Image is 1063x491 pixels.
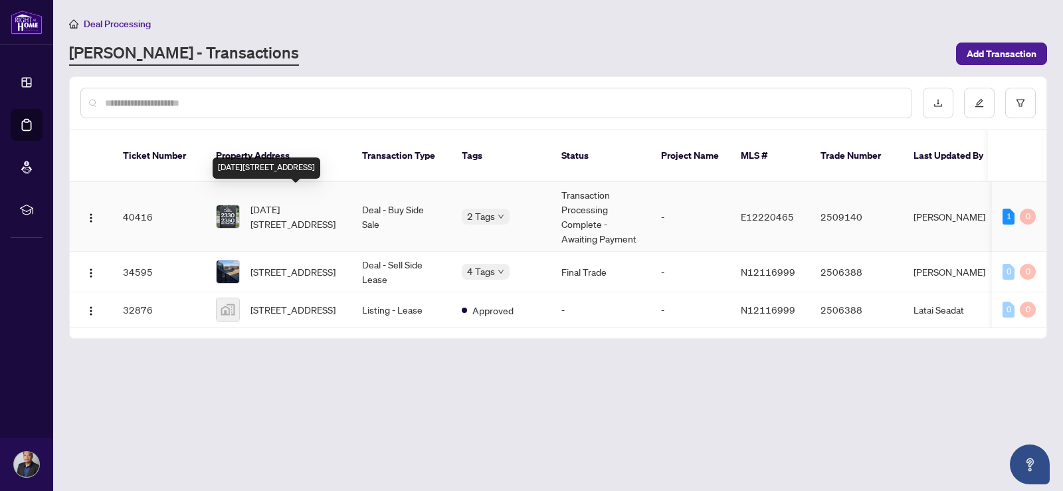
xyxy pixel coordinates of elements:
[741,266,795,278] span: N12116999
[810,292,903,328] td: 2506388
[810,130,903,182] th: Trade Number
[351,292,451,328] td: Listing - Lease
[80,299,102,320] button: Logo
[213,157,320,179] div: [DATE][STREET_ADDRESS]
[112,252,205,292] td: 34595
[80,206,102,227] button: Logo
[351,130,451,182] th: Transaction Type
[1020,264,1036,280] div: 0
[551,292,650,328] td: -
[975,98,984,108] span: edit
[741,304,795,316] span: N12116999
[80,261,102,282] button: Logo
[84,18,151,30] span: Deal Processing
[650,182,730,252] td: -
[923,88,953,118] button: download
[1003,302,1015,318] div: 0
[217,298,239,321] img: thumbnail-img
[467,209,495,224] span: 2 Tags
[1005,88,1036,118] button: filter
[650,252,730,292] td: -
[11,10,43,35] img: logo
[467,264,495,279] span: 4 Tags
[551,252,650,292] td: Final Trade
[14,452,39,477] img: Profile Icon
[903,130,1003,182] th: Last Updated By
[1020,302,1036,318] div: 0
[810,252,903,292] td: 2506388
[250,202,341,231] span: [DATE][STREET_ADDRESS]
[112,292,205,328] td: 32876
[205,130,351,182] th: Property Address
[903,252,1003,292] td: [PERSON_NAME]
[217,205,239,228] img: thumbnail-img
[86,213,96,223] img: Logo
[217,260,239,283] img: thumbnail-img
[351,252,451,292] td: Deal - Sell Side Lease
[69,19,78,29] span: home
[964,88,995,118] button: edit
[967,43,1036,64] span: Add Transaction
[69,42,299,66] a: [PERSON_NAME] - Transactions
[903,292,1003,328] td: Latai Seadat
[730,130,810,182] th: MLS #
[112,130,205,182] th: Ticket Number
[451,130,551,182] th: Tags
[903,182,1003,252] td: [PERSON_NAME]
[1020,209,1036,225] div: 0
[112,182,205,252] td: 40416
[498,213,504,220] span: down
[472,303,514,318] span: Approved
[1003,264,1015,280] div: 0
[551,130,650,182] th: Status
[650,292,730,328] td: -
[741,211,794,223] span: E12220465
[250,264,336,279] span: [STREET_ADDRESS]
[498,268,504,275] span: down
[1016,98,1025,108] span: filter
[1010,444,1050,484] button: Open asap
[933,98,943,108] span: download
[86,306,96,316] img: Logo
[86,268,96,278] img: Logo
[551,182,650,252] td: Transaction Processing Complete - Awaiting Payment
[1003,209,1015,225] div: 1
[956,43,1047,65] button: Add Transaction
[810,182,903,252] td: 2509140
[650,130,730,182] th: Project Name
[250,302,336,317] span: [STREET_ADDRESS]
[351,182,451,252] td: Deal - Buy Side Sale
